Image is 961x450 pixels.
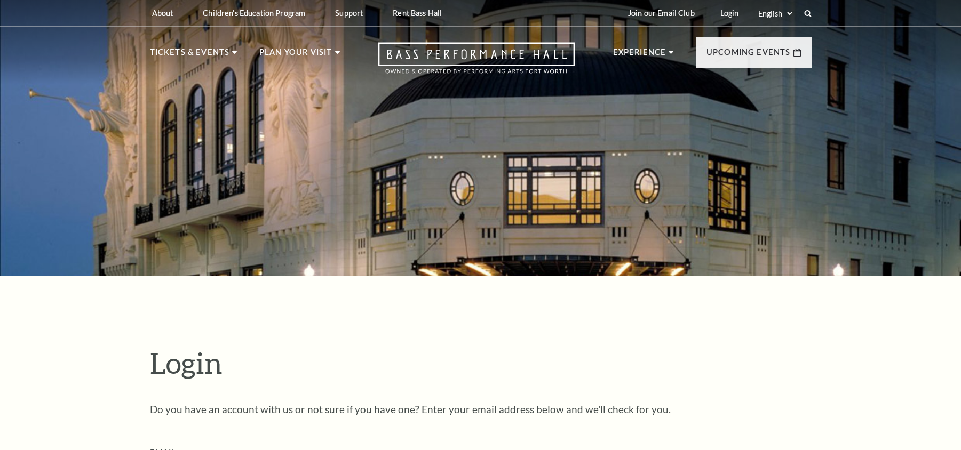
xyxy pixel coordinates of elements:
[150,404,812,414] p: Do you have an account with us or not sure if you have one? Enter your email address below and we...
[393,9,442,18] p: Rent Bass Hall
[150,46,230,65] p: Tickets & Events
[150,345,223,380] span: Login
[335,9,363,18] p: Support
[203,9,305,18] p: Children's Education Program
[152,9,173,18] p: About
[756,9,794,19] select: Select:
[613,46,666,65] p: Experience
[706,46,791,65] p: Upcoming Events
[259,46,332,65] p: Plan Your Visit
